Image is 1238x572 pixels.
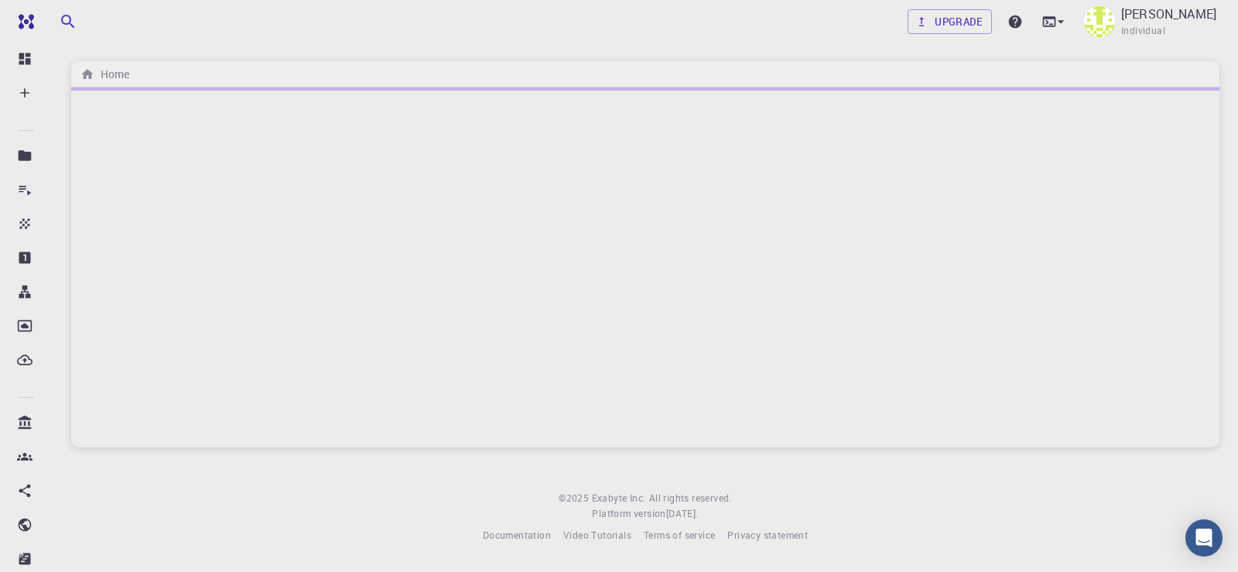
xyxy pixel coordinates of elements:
[666,506,699,522] a: [DATE].
[563,528,631,543] a: Video Tutorials
[592,491,646,506] a: Exabyte Inc.
[563,529,631,541] span: Video Tutorials
[1121,23,1165,39] span: Individual
[1185,519,1223,557] div: Open Intercom Messenger
[666,507,699,519] span: [DATE] .
[94,66,129,83] h6: Home
[727,528,808,543] a: Privacy statement
[644,529,715,541] span: Terms of service
[592,492,646,504] span: Exabyte Inc.
[644,528,715,543] a: Terms of service
[483,528,551,543] a: Documentation
[12,14,34,29] img: logo
[908,9,992,34] a: Upgrade
[1121,5,1216,23] p: [PERSON_NAME]
[483,529,551,541] span: Documentation
[1084,6,1115,37] img: Israr Ahmad
[592,506,665,522] span: Platform version
[77,66,132,83] nav: breadcrumb
[649,491,732,506] span: All rights reserved.
[727,529,808,541] span: Privacy statement
[559,491,591,506] span: © 2025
